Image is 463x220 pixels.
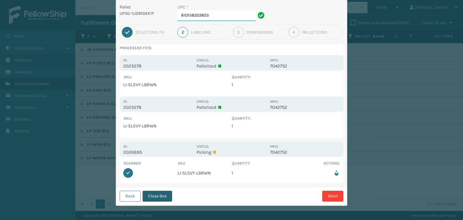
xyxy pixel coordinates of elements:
div: 2 [177,27,188,38]
label: Status: [197,144,209,149]
p: 7042752 [270,149,340,155]
label: UPC [178,4,188,10]
p: UPSG-1U29S5EK1F [120,10,170,17]
p: 7042752 [270,63,340,69]
td: 1 [231,166,286,180]
p: Palletized [197,105,266,110]
th: Actions [286,160,340,166]
td: 1 [231,121,340,130]
p: 2026685 [123,149,193,155]
td: LI-SLSVY-LBRWN [178,166,232,180]
label: Status: [197,58,209,62]
th: SKU : [123,74,231,80]
td: 1 [231,80,340,89]
p: 7042752 [270,105,340,110]
div: Palletizing [302,30,341,35]
th: SKU : [123,115,231,121]
label: MPO: [270,99,279,104]
label: Status: [197,99,209,104]
p: 2025278 [123,105,193,110]
p: Pallet [120,4,170,10]
th: Scanned [123,160,178,166]
div: Labeling [191,30,227,35]
th: Quantity [231,160,286,166]
p: 2025278 [123,63,193,69]
label: MPO: [270,58,279,62]
th: Quantity : [231,115,340,121]
div: Dimensions [247,30,283,35]
p: Palletized [197,63,266,69]
button: Back [120,191,141,202]
label: Processed FO's: [120,44,343,52]
label: Id: [123,99,128,104]
div: 1 [122,27,133,38]
label: Id: [123,144,128,149]
button: Abort [322,191,343,202]
label: Id: [123,58,128,62]
div: 4 [288,27,299,38]
div: 3 [233,27,244,38]
th: Quantity : [231,74,340,80]
p: Picking [197,149,266,155]
td: LI-SLSVY-LBRWN [123,121,231,130]
th: SKU [178,160,232,166]
td: LI-SLSVY-LBRWN [123,80,231,89]
div: Selecting FO [135,30,172,35]
label: MPO: [270,144,279,149]
td: Remove from box [286,166,340,180]
button: Close Box [143,191,172,202]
